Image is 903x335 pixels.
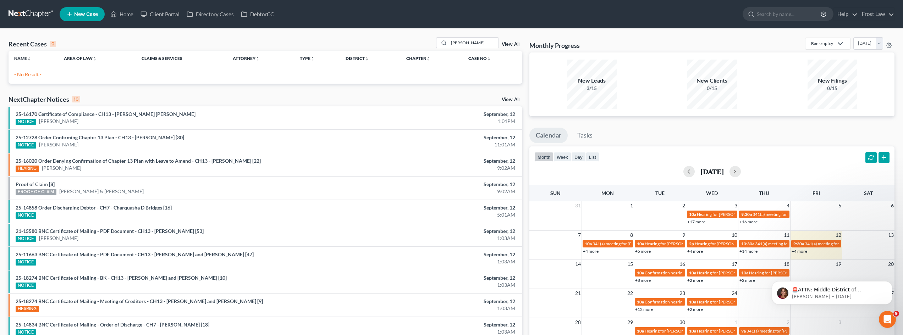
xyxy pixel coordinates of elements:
[16,134,184,140] a: 25-12728 Order Confirming Chapter 13 Plan - CH13 - [PERSON_NAME] [30]
[635,278,651,283] a: +8 more
[529,128,568,143] a: Calendar
[835,231,842,239] span: 12
[353,111,515,118] div: September, 12
[813,190,820,196] span: Fri
[637,241,644,246] span: 10a
[627,289,634,297] span: 22
[689,241,694,246] span: 2p
[858,8,894,21] a: Frost Law
[739,249,758,254] a: +14 more
[786,201,790,210] span: 4
[635,307,653,312] a: +12 more
[811,40,833,46] div: Bankruptcy
[645,328,738,334] span: Hearing for [PERSON_NAME] & [PERSON_NAME]
[689,212,696,217] span: 10a
[353,157,515,164] div: September, 12
[567,85,617,92] div: 3/15
[808,77,857,85] div: New Filings
[793,241,804,246] span: 9:30a
[585,241,592,246] span: 10a
[534,152,554,162] button: month
[137,8,183,21] a: Client Portal
[310,57,315,61] i: unfold_more
[42,164,81,172] a: [PERSON_NAME]
[16,283,36,289] div: NOTICE
[571,128,599,143] a: Tasks
[695,241,750,246] span: Hearing for [PERSON_NAME]
[502,97,519,102] a: View All
[574,260,582,268] span: 14
[637,270,644,275] span: 10a
[16,306,39,312] div: HEARING
[567,77,617,85] div: New Leads
[687,278,703,283] a: +2 more
[353,251,515,258] div: September, 12
[353,211,515,218] div: 5:01AM
[864,190,873,196] span: Sat
[679,260,686,268] span: 16
[353,305,515,312] div: 1:03AM
[353,164,515,172] div: 9:02AM
[739,278,755,283] a: +2 more
[16,158,261,164] a: 25-16020 Order Denying Confirmation of Chapter 13 Plan with Leave to Amend - CH13 - [PERSON_NAME]...
[577,231,582,239] span: 7
[353,274,515,281] div: September, 12
[353,181,515,188] div: September, 12
[687,249,703,254] a: +4 more
[697,299,752,305] span: Hearing for [PERSON_NAME]
[300,56,315,61] a: Typeunfold_more
[16,298,263,304] a: 25-18274 BNC Certificate of Mailing - Meeting of Creditors - CH13 - [PERSON_NAME] and [PERSON_NAM...
[759,190,769,196] span: Thu
[593,241,661,246] span: 341(a) meeting for [PERSON_NAME]
[645,299,725,305] span: Confirmation hearing for [PERSON_NAME]
[14,71,517,78] p: - No Result -
[749,270,804,275] span: Hearing for [PERSON_NAME]
[16,189,56,195] div: PROOF OF CLAIM
[64,56,97,61] a: Area of Lawunfold_more
[16,322,209,328] a: 25-14834 BNC Certificate of Mailing - Order of Discharge - CH7 - [PERSON_NAME] [18]
[838,201,842,210] span: 5
[689,270,696,275] span: 10a
[887,231,894,239] span: 13
[757,7,822,21] input: Search by name...
[792,249,807,254] a: +4 more
[731,231,738,239] span: 10
[550,190,561,196] span: Sun
[426,57,430,61] i: unfold_more
[255,57,260,61] i: unfold_more
[689,299,696,305] span: 10a
[14,56,31,61] a: Nameunfold_more
[16,259,36,266] div: NOTICE
[27,57,31,61] i: unfold_more
[687,307,703,312] a: +2 more
[838,318,842,326] span: 3
[741,328,746,334] span: 9a
[601,190,614,196] span: Mon
[679,318,686,326] span: 30
[586,152,599,162] button: list
[879,311,896,328] iframe: Intercom live chat
[365,57,369,61] i: unfold_more
[637,299,644,305] span: 10a
[805,241,873,246] span: 341(a) meeting for [PERSON_NAME]
[93,57,97,61] i: unfold_more
[834,8,858,21] a: Help
[731,289,738,297] span: 24
[107,8,137,21] a: Home
[16,119,36,125] div: NOTICE
[783,260,790,268] span: 18
[687,85,737,92] div: 0/15
[706,190,718,196] span: Wed
[655,190,665,196] span: Tue
[353,204,515,211] div: September, 12
[353,118,515,125] div: 1:01PM
[753,212,821,217] span: 341(a) meeting for [PERSON_NAME]
[574,201,582,210] span: 31
[783,231,790,239] span: 11
[697,212,752,217] span: Hearing for [PERSON_NAME]
[16,181,55,187] a: Proof of Claim [8]
[741,270,748,275] span: 10a
[449,38,499,48] input: Search by name...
